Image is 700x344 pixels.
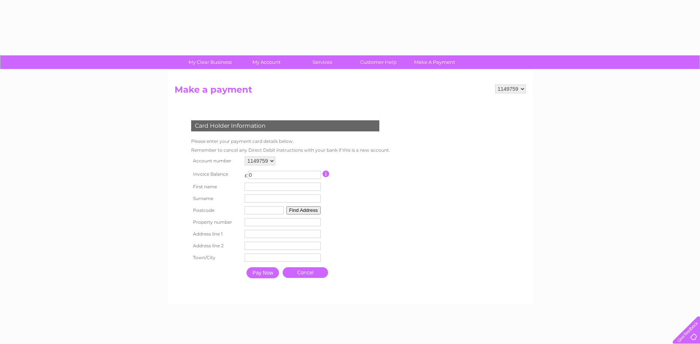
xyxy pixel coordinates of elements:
[323,171,330,177] input: Information
[283,267,328,278] a: Cancel
[348,55,409,69] a: Customer Help
[175,85,526,99] h2: Make a payment
[189,146,392,155] td: Remember to cancel any Direct Debit instructions with your bank if this is a new account.
[189,193,243,204] th: Surname
[180,55,241,69] a: My Clear Business
[191,120,379,131] div: Card Holder Information
[189,167,243,181] th: Invoice Balance
[189,137,392,146] td: Please enter your payment card details below.
[246,267,279,278] input: Pay Now
[286,206,321,214] button: Find Address
[189,181,243,193] th: First name
[189,204,243,216] th: Postcode
[292,55,353,69] a: Services
[189,216,243,228] th: Property number
[245,169,248,178] td: £
[189,252,243,264] th: Town/City
[236,55,297,69] a: My Account
[189,240,243,252] th: Address line 2
[189,228,243,240] th: Address line 1
[189,155,243,167] th: Account number
[404,55,465,69] a: Make A Payment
